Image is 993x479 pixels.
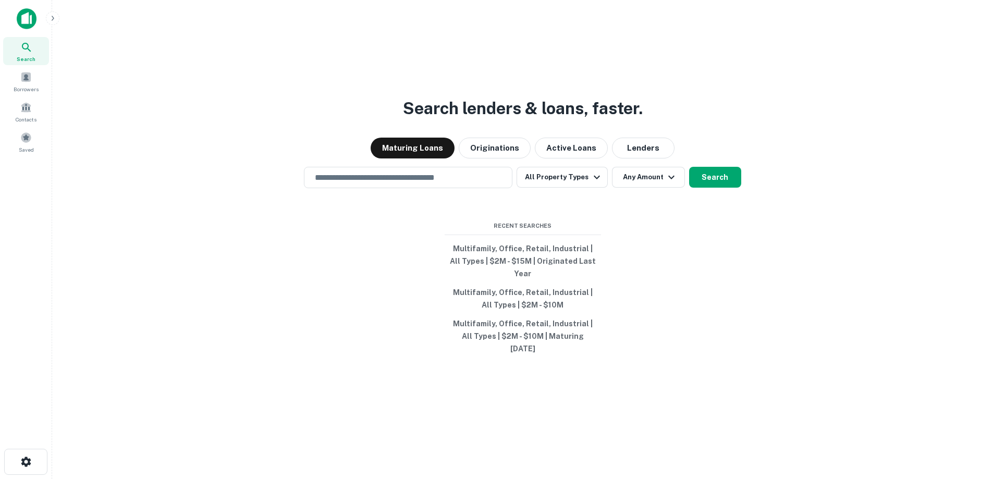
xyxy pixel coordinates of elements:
[459,138,531,158] button: Originations
[403,96,643,121] h3: Search lenders & loans, faster.
[445,239,601,283] button: Multifamily, Office, Retail, Industrial | All Types | $2M - $15M | Originated Last Year
[14,85,39,93] span: Borrowers
[17,8,36,29] img: capitalize-icon.png
[17,55,35,63] span: Search
[371,138,455,158] button: Maturing Loans
[941,396,993,446] iframe: Chat Widget
[3,67,49,95] a: Borrowers
[517,167,607,188] button: All Property Types
[3,37,49,65] a: Search
[445,222,601,230] span: Recent Searches
[535,138,608,158] button: Active Loans
[3,128,49,156] a: Saved
[445,314,601,358] button: Multifamily, Office, Retail, Industrial | All Types | $2M - $10M | Maturing [DATE]
[16,115,36,124] span: Contacts
[3,97,49,126] a: Contacts
[612,167,685,188] button: Any Amount
[19,145,34,154] span: Saved
[689,167,741,188] button: Search
[445,283,601,314] button: Multifamily, Office, Retail, Industrial | All Types | $2M - $10M
[612,138,675,158] button: Lenders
